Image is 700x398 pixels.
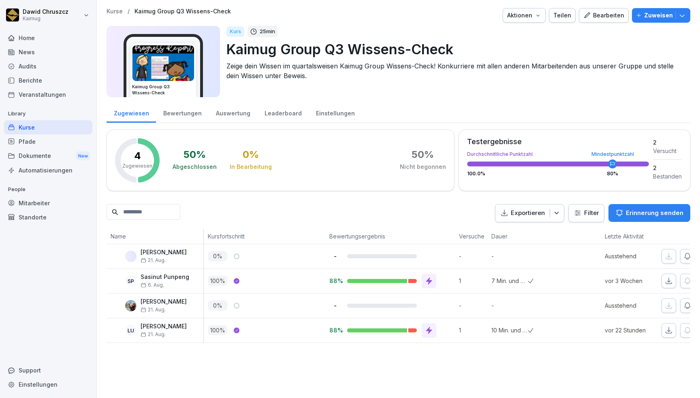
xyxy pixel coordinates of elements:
p: Ausstehend [605,252,662,260]
span: 21. Aug. [141,332,166,337]
p: - [329,252,341,260]
p: 0 % [208,300,227,311]
p: 88% [329,326,341,334]
span: 21. Aug. [141,307,166,313]
p: Kaimug Group Q3 Wissens-Check [226,39,684,60]
div: Support [4,363,92,377]
div: 2 [653,164,682,172]
p: Versuche [459,232,483,241]
p: - [459,301,487,310]
p: 88% [329,277,341,285]
p: 1 [459,326,487,334]
a: Leaderboard [257,102,309,123]
div: New [76,151,90,161]
p: Dauer [491,232,524,241]
button: Exportieren [495,204,564,222]
div: Auswertung [209,102,257,123]
div: Durchschnittliche Punktzahl [467,152,649,157]
button: Teilen [549,8,576,23]
p: - [459,252,487,260]
p: Zuweisen [644,11,673,20]
div: Dokumente [4,149,92,164]
p: Library [4,107,92,120]
p: 25 min [260,28,275,36]
a: Kaimug Group Q3 Wissens-Check [134,8,231,15]
div: 100.0 % [467,171,649,176]
a: Bewertungen [156,102,209,123]
p: 1 [459,277,487,285]
p: 7 Min. und 58 Sek. [491,277,528,285]
div: Automatisierungen [4,163,92,177]
button: Zuweisen [632,8,690,23]
a: Zugewiesen [107,102,156,123]
p: Kaimug [23,16,68,21]
a: Pfade [4,134,92,149]
a: Veranstaltungen [4,87,92,102]
p: Kursfortschritt [208,232,321,241]
a: Einstellungen [309,102,362,123]
p: Letzte Aktivität [605,232,657,241]
p: [PERSON_NAME] [141,249,187,256]
p: Ausstehend [605,301,662,310]
a: Home [4,31,92,45]
img: e5wlzal6fzyyu8pkl39fd17k.png [132,45,194,81]
p: Dawid Chruszcz [23,9,68,15]
p: 100 % [208,276,227,286]
a: Standorte [4,210,92,224]
div: Aktionen [507,11,541,20]
div: Bearbeiten [583,11,624,20]
div: SP [125,275,137,287]
div: Versucht [653,147,682,155]
button: Erinnerung senden [608,204,690,222]
div: Testergebnisse [467,138,649,145]
div: LU [125,325,137,336]
div: Teilen [553,11,571,20]
div: Kurs [226,26,244,37]
div: Filter [574,209,599,217]
div: Abgeschlossen [173,163,217,171]
p: 4 [134,151,141,161]
p: - [491,301,528,310]
div: Audits [4,59,92,73]
a: Kurse [4,120,92,134]
a: Mitarbeiter [4,196,92,210]
h3: Kaimug Group Q3 Wissens-Check [132,84,194,96]
p: People [4,183,92,196]
p: Name [111,232,199,241]
div: News [4,45,92,59]
p: - [491,252,528,260]
a: DokumenteNew [4,149,92,164]
p: - [329,302,341,309]
div: 50 % [184,150,206,160]
div: 2 [653,138,682,147]
p: Zugewiesen [122,162,152,170]
p: Erinnerung senden [626,209,683,217]
div: 80 % [607,171,618,176]
p: Zeige dein Wissen im quartalsweisen Kaimug Group Wissens-Check! Konkurriere mit allen anderen Mit... [226,61,684,81]
p: / [128,8,130,15]
p: Bewertungsergebnis [329,232,451,241]
a: Berichte [4,73,92,87]
div: Mindestpunktzahl [591,152,634,157]
p: vor 3 Wochen [605,277,662,285]
a: Einstellungen [4,377,92,392]
div: In Bearbeitung [230,163,272,171]
p: [PERSON_NAME] [141,323,187,330]
div: 50 % [412,150,434,160]
a: Bearbeiten [579,8,629,23]
button: Aktionen [503,8,546,23]
button: Filter [569,204,604,222]
p: 10 Min. und 33 Sek. [491,326,528,334]
p: 0 % [208,251,227,261]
